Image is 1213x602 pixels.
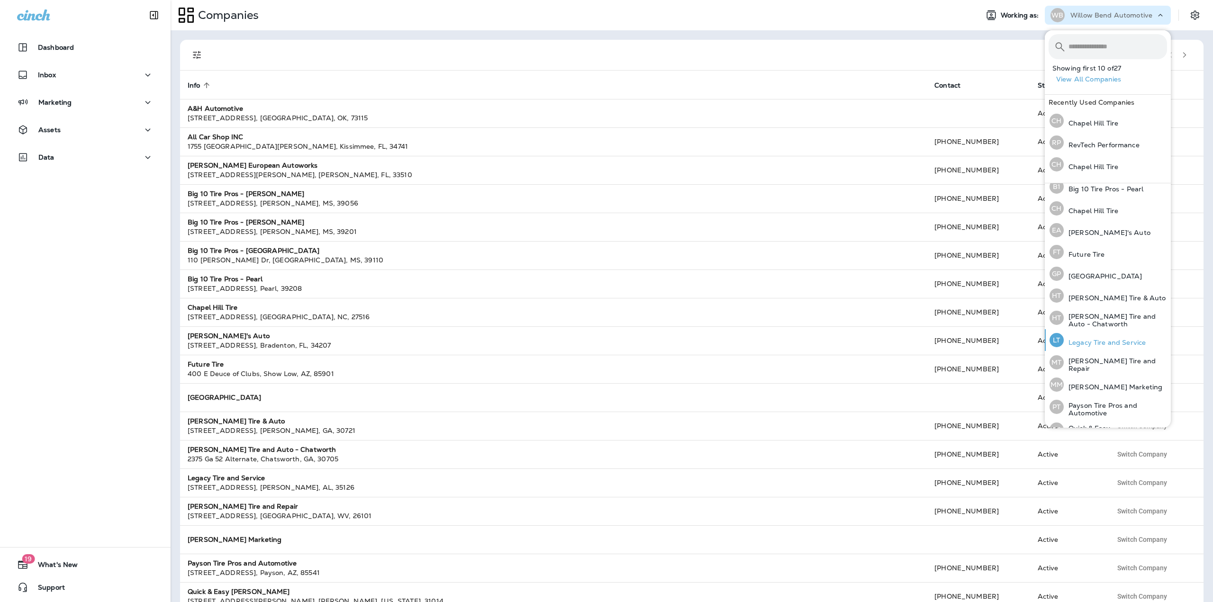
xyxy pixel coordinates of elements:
[1064,339,1146,346] p: Legacy Tire and Service
[1117,508,1167,514] span: Switch Company
[1064,424,1167,440] p: Quick & Easy [PERSON_NAME]
[188,445,336,454] strong: [PERSON_NAME] Tire and Auto - Chatworth
[1186,7,1204,24] button: Settings
[1030,497,1105,525] td: Active
[188,45,207,64] button: Filters
[927,184,1030,213] td: [PHONE_NUMBER]
[1030,127,1105,156] td: Active
[1064,251,1105,258] p: Future Tire
[188,198,919,208] div: [STREET_ADDRESS] , [PERSON_NAME] , MS , 39056
[1030,241,1105,270] td: Active
[1045,176,1171,198] button: B1Big 10 Tire Pros - Pearl
[927,270,1030,298] td: [PHONE_NUMBER]
[1050,180,1064,194] div: B1
[1117,422,1167,429] span: Switch Company
[1064,163,1118,171] p: Chapel Hill Tire
[188,417,285,425] strong: [PERSON_NAME] Tire & Auto
[1050,157,1064,171] div: CH
[188,502,298,511] strong: [PERSON_NAME] Tire and Repair
[38,71,56,79] p: Inbox
[1045,329,1171,351] button: LTLegacy Tire and Service
[1045,395,1171,418] button: PTPayson Tire Pros and Automotive
[1070,11,1152,19] p: Willow Bend Automotive
[934,81,973,90] span: Contact
[38,99,72,106] p: Marketing
[1117,593,1167,600] span: Switch Company
[1064,313,1167,328] p: [PERSON_NAME] Tire and Auto - Chatworth
[927,355,1030,383] td: [PHONE_NUMBER]
[188,559,297,567] strong: Payson Tire Pros and Automotive
[1050,223,1064,237] div: EA
[188,170,919,180] div: [STREET_ADDRESS][PERSON_NAME] , [PERSON_NAME] , FL , 33510
[188,104,243,113] strong: A&H Automotive
[188,483,919,492] div: [STREET_ADDRESS] , [PERSON_NAME] , AL , 35126
[1030,99,1105,127] td: Active
[188,369,919,378] div: 400 E Deuce of Clubs , Show Low , AZ , 85901
[188,360,224,368] strong: Future Tire
[188,133,243,141] strong: All Car Shop INC
[1064,207,1118,215] p: Chapel Hill Tire
[188,218,304,226] strong: Big 10 Tire Pros - [PERSON_NAME]
[1050,245,1064,259] div: FT
[1050,288,1064,303] div: HT
[28,584,65,595] span: Support
[1064,294,1166,302] p: [PERSON_NAME] Tire & Auto
[188,535,281,544] strong: [PERSON_NAME] Marketing
[1045,306,1171,329] button: HT[PERSON_NAME] Tire and Auto - Chatworth
[188,189,304,198] strong: Big 10 Tire Pros - [PERSON_NAME]
[1001,11,1041,19] span: Working as:
[1117,565,1167,571] span: Switch Company
[1045,219,1171,241] button: EA[PERSON_NAME]'s Auto
[1117,536,1167,543] span: Switch Company
[188,81,213,90] span: Info
[1030,298,1105,326] td: Active
[188,393,261,402] strong: [GEOGRAPHIC_DATA]
[1030,554,1105,582] td: Active
[188,587,290,596] strong: Quick & Easy [PERSON_NAME]
[1050,311,1064,325] div: HT
[927,241,1030,270] td: [PHONE_NUMBER]
[188,81,200,90] span: Info
[188,246,319,255] strong: Big 10 Tire Pros - [GEOGRAPHIC_DATA]
[927,213,1030,241] td: [PHONE_NUMBER]
[188,113,919,123] div: [STREET_ADDRESS] , [GEOGRAPHIC_DATA] , OK , 73115
[1050,8,1065,22] div: WB
[1045,241,1171,263] button: FTFuture Tire
[1050,400,1064,414] div: PT
[927,156,1030,184] td: [PHONE_NUMBER]
[1045,153,1171,175] button: CHChapel Hill Tire
[1038,81,1059,90] span: Status
[1030,270,1105,298] td: Active
[1030,326,1105,355] td: Active
[1038,81,1072,90] span: Status
[927,326,1030,355] td: [PHONE_NUMBER]
[1064,141,1140,149] p: RevTech Performance
[1030,355,1105,383] td: Active
[188,341,919,350] div: [STREET_ADDRESS] , Bradenton , FL , 34207
[1050,114,1064,128] div: CH
[1050,355,1064,369] div: MT
[1050,377,1064,392] div: MM
[1045,132,1171,153] button: RPRevTech Performance
[927,554,1030,582] td: [PHONE_NUMBER]
[1064,119,1118,127] p: Chapel Hill Tire
[1030,468,1105,497] td: Active
[927,298,1030,326] td: [PHONE_NUMBER]
[1030,156,1105,184] td: Active
[1030,440,1105,468] td: Active
[188,312,919,322] div: [STREET_ADDRESS] , [GEOGRAPHIC_DATA] , NC , 27516
[1112,532,1172,547] button: Switch Company
[1064,383,1162,391] p: [PERSON_NAME] Marketing
[38,44,74,51] p: Dashboard
[194,8,259,22] p: Companies
[1030,213,1105,241] td: Active
[188,284,919,293] div: [STREET_ADDRESS] , Pearl , 39208
[188,426,919,435] div: [STREET_ADDRESS] , [PERSON_NAME] , GA , 30721
[1045,418,1171,441] button: Q&Quick & Easy [PERSON_NAME]
[1064,185,1143,193] p: Big 10 Tire Pros - Pearl
[1050,201,1064,216] div: CH
[141,6,167,25] button: Collapse Sidebar
[188,568,919,577] div: [STREET_ADDRESS] , Payson , AZ , 85541
[1045,198,1171,219] button: CHChapel Hill Tire
[1112,447,1172,461] button: Switch Company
